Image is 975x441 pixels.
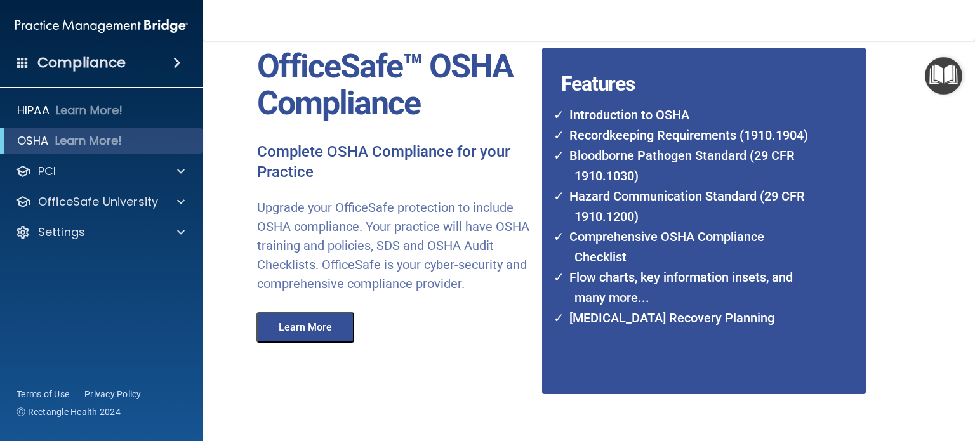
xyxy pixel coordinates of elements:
p: OfficeSafe University [38,194,158,209]
span: Ⓒ Rectangle Health 2024 [17,405,121,418]
button: Open Resource Center [925,57,962,95]
p: HIPAA [17,103,50,118]
a: Learn More [248,323,367,332]
h4: Compliance [37,54,126,72]
h4: Features [542,48,832,73]
button: Learn More [256,312,354,343]
p: OfficeSafe™ OSHA Compliance [257,48,533,122]
p: Complete OSHA Compliance for your Practice [257,142,533,183]
p: Settings [38,225,85,240]
li: Bloodborne Pathogen Standard (29 CFR 1910.1030) [562,145,816,186]
a: PCI [15,164,185,179]
p: Learn More! [56,103,123,118]
li: Hazard Communication Standard (29 CFR 1910.1200) [562,186,816,227]
img: PMB logo [15,13,188,39]
a: OfficeSafe University [15,194,185,209]
li: Flow charts, key information insets, and many more... [562,267,816,308]
a: Terms of Use [17,388,69,400]
p: Upgrade your OfficeSafe protection to include OSHA compliance. Your practice will have OSHA train... [257,198,533,293]
li: Comprehensive OSHA Compliance Checklist [562,227,816,267]
a: Privacy Policy [84,388,142,400]
p: OSHA [17,133,49,148]
li: Recordkeeping Requirements (1910.1904) [562,125,816,145]
a: Settings [15,225,185,240]
li: Introduction to OSHA [562,105,816,125]
p: PCI [38,164,56,179]
p: Learn More! [55,133,123,148]
li: [MEDICAL_DATA] Recovery Planning [562,308,816,328]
